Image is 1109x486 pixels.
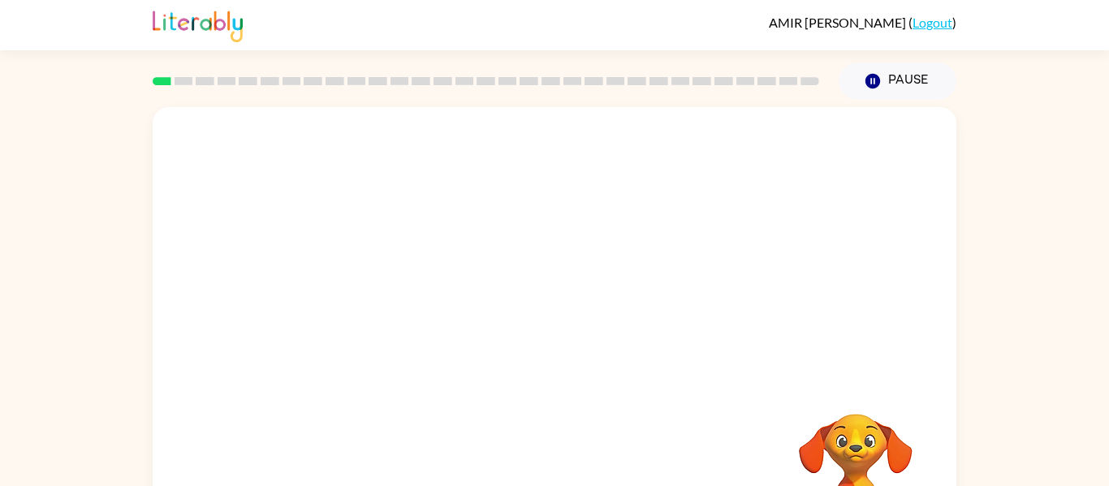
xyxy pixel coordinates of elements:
a: Logout [913,15,952,30]
img: Literably [153,6,243,42]
div: ( ) [769,15,956,30]
span: AMIR [PERSON_NAME] [769,15,908,30]
button: Pause [839,62,956,100]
